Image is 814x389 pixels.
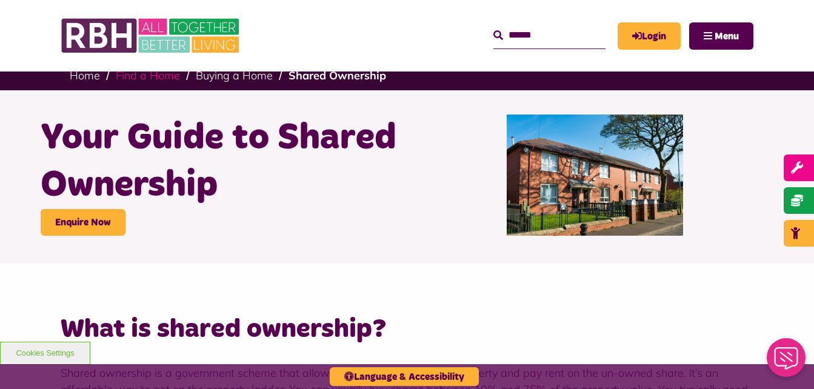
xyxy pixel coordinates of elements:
[759,334,814,389] iframe: Netcall Web Assistant for live chat
[41,115,398,209] h1: Your Guide to Shared Ownership
[41,209,125,236] a: Enquire Now
[330,367,479,386] button: Language & Accessibility
[70,68,100,82] a: Home
[618,22,681,50] a: MyRBH
[507,115,684,236] img: Belton Avenue
[116,68,180,82] a: Find a Home
[289,68,386,82] a: Shared Ownership
[493,22,605,48] input: Search
[196,68,273,82] a: Buying a Home
[61,12,242,59] img: RBH
[689,22,753,50] button: Navigation
[61,312,753,347] h2: What is shared ownership?
[715,32,739,41] span: Menu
